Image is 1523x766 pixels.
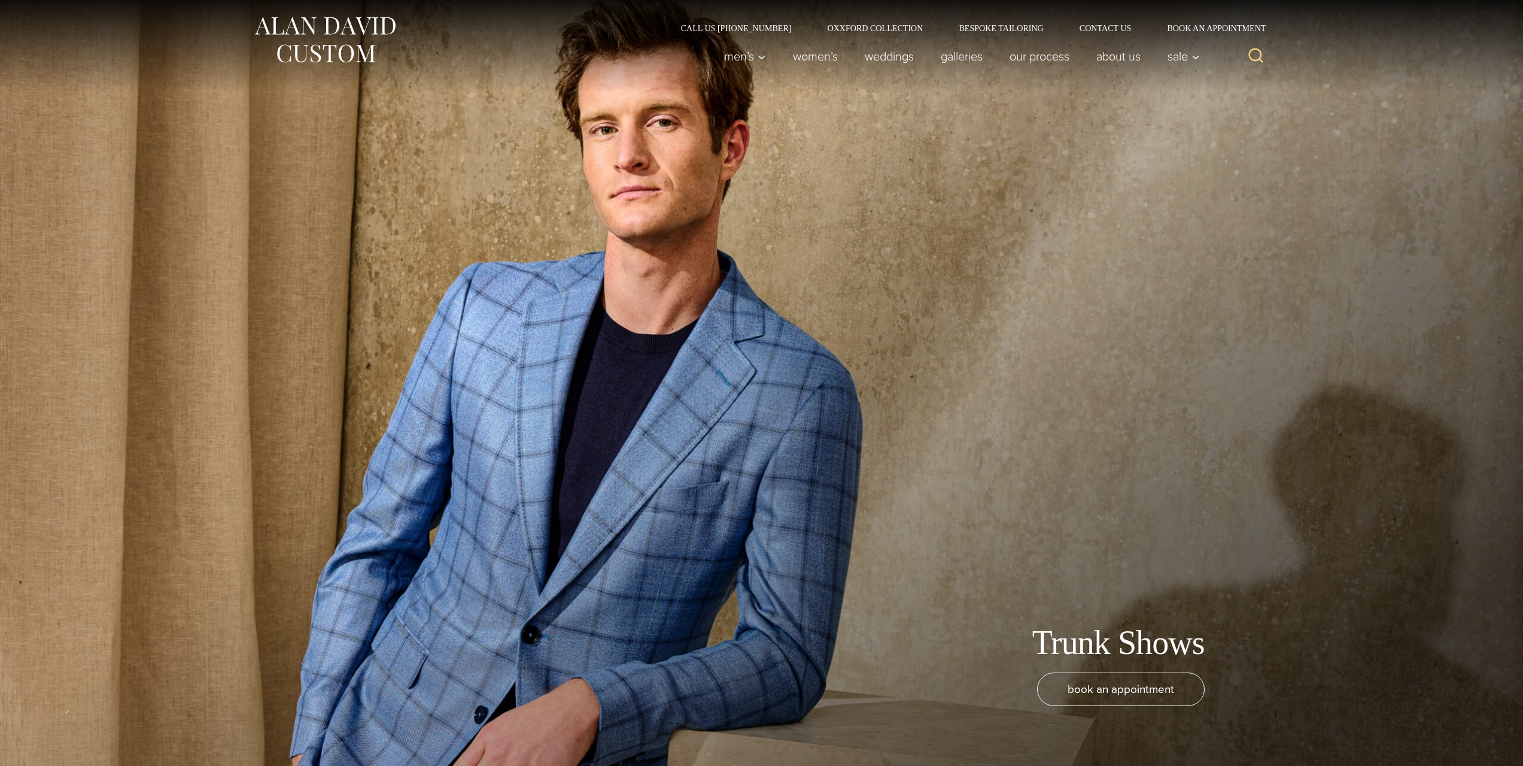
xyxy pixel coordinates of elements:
[1062,24,1150,32] a: Contact Us
[663,24,810,32] a: Call Us [PHONE_NUMBER]
[724,50,766,62] span: Men’s
[1068,680,1174,698] span: book an appointment
[996,44,1083,68] a: Our Process
[1242,42,1270,71] button: View Search Form
[663,24,1270,32] nav: Secondary Navigation
[710,44,1206,68] nav: Primary Navigation
[1083,44,1154,68] a: About Us
[779,44,851,68] a: Women’s
[927,44,996,68] a: Galleries
[941,24,1061,32] a: Bespoke Tailoring
[1168,50,1200,62] span: Sale
[1149,24,1270,32] a: Book an Appointment
[1037,673,1205,706] a: book an appointment
[1446,730,1511,760] iframe: Opens a widget where you can chat to one of our agents
[809,24,941,32] a: Oxxford Collection
[253,13,397,66] img: Alan David Custom
[851,44,927,68] a: weddings
[1032,623,1205,663] h1: Trunk Shows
